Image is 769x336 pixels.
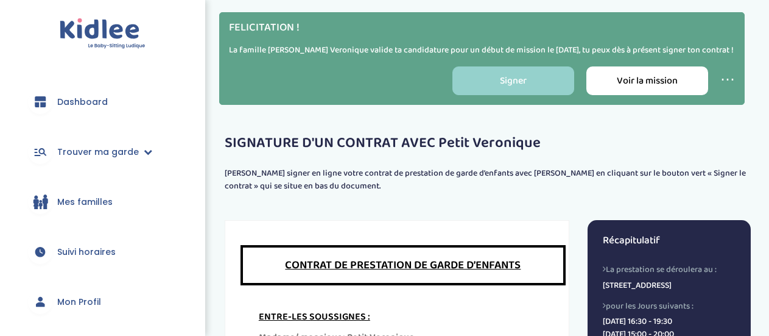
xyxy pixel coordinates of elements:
h3: Récapitulatif [603,235,736,247]
span: Trouver ma garde [57,146,139,159]
p: [STREET_ADDRESS] [603,279,736,292]
h4: La prestation se déroulera au : [603,265,736,274]
a: Signer [452,66,574,95]
span: Mon Profil [57,296,101,309]
span: Dashboard [57,96,108,109]
a: Dashboard [18,80,187,124]
div: ENTRE-LES SOUSSIGNES : [259,310,547,324]
h4: FELICITATION ! [229,22,735,34]
span: Mes familles [57,196,113,209]
h3: SIGNATURE D'UN CONTRAT AVEC Petit Veronique [225,135,751,151]
a: Mon Profil [18,280,187,324]
a: Trouver ma garde [18,130,187,174]
a: Mes familles [18,180,187,224]
h4: pour les Jours suivants : [603,301,736,311]
p: [PERSON_NAME] signer en ligne votre contrat de prestation de garde d’enfants avec [PERSON_NAME] e... [225,167,751,193]
span: Suivi horaires [57,246,116,259]
a: ⋯ [720,68,735,92]
a: Suivi horaires [18,230,187,274]
a: Voir la mission [586,66,708,95]
img: logo.svg [60,18,146,49]
span: Voir la mission [617,73,678,88]
div: CONTRAT DE PRESTATION DE GARDE D’ENFANTS [241,245,566,285]
p: La famille [PERSON_NAME] Veronique valide ta candidature pour un début de mission le [DATE], tu p... [229,44,735,57]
